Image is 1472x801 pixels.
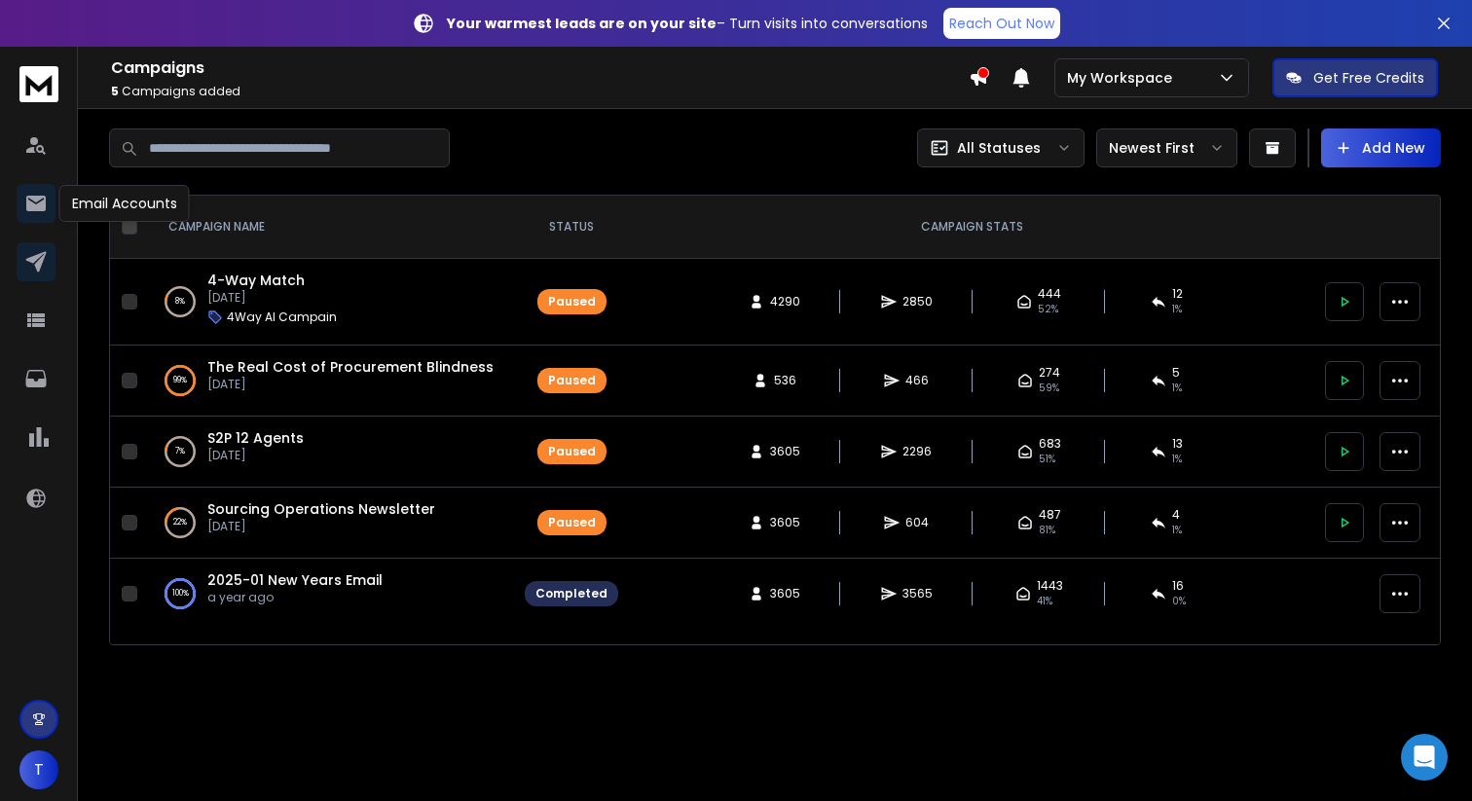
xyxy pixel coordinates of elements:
p: [DATE] [207,377,494,392]
span: 2850 [902,294,933,309]
p: [DATE] [207,519,435,534]
span: 604 [905,515,929,530]
span: 51 % [1039,452,1055,467]
div: Paused [548,444,596,459]
td: 99%The Real Cost of Procurement Blindness[DATE] [145,346,513,417]
p: Campaigns added [111,84,969,99]
p: 22 % [173,513,187,532]
p: [DATE] [207,290,337,306]
p: 100 % [172,584,189,603]
button: Newest First [1096,128,1237,167]
img: logo [19,66,58,102]
span: 0 % [1172,594,1186,609]
button: Get Free Credits [1272,58,1438,97]
div: Completed [535,586,607,601]
span: 274 [1039,365,1060,381]
div: Paused [548,373,596,388]
span: 466 [905,373,929,388]
span: 4290 [770,294,800,309]
span: 683 [1039,436,1061,452]
span: 41 % [1037,594,1052,609]
p: 99 % [173,371,187,390]
h1: Campaigns [111,56,969,80]
span: 16 [1172,578,1184,594]
span: 3605 [770,515,800,530]
span: 487 [1039,507,1061,523]
span: 1 % [1172,523,1182,538]
p: – Turn visits into conversations [447,14,928,33]
span: 3605 [770,586,800,601]
button: Add New [1321,128,1441,167]
div: Paused [548,515,596,530]
a: Reach Out Now [943,8,1060,39]
span: 5 [111,83,119,99]
th: CAMPAIGN STATS [630,196,1313,259]
span: 536 [774,373,796,388]
th: CAMPAIGN NAME [145,196,513,259]
span: 1 % [1172,302,1182,317]
p: 4Way AI Campain [227,309,337,325]
div: Email Accounts [59,185,190,222]
span: 81 % [1039,523,1055,538]
span: 1 % [1172,381,1182,396]
p: [DATE] [207,448,304,463]
p: All Statuses [957,138,1041,158]
span: 444 [1038,286,1061,302]
a: S2P 12 Agents [207,428,304,448]
span: 13 [1172,436,1183,452]
p: Get Free Credits [1313,68,1424,88]
span: 2296 [902,444,932,459]
th: STATUS [513,196,630,259]
span: 59 % [1039,381,1059,396]
p: Reach Out Now [949,14,1054,33]
a: Sourcing Operations Newsletter [207,499,435,519]
span: 12 [1172,286,1183,302]
span: 3605 [770,444,800,459]
td: 7%S2P 12 Agents[DATE] [145,417,513,488]
td: 22%Sourcing Operations Newsletter[DATE] [145,488,513,559]
p: a year ago [207,590,383,605]
button: T [19,750,58,789]
p: 7 % [175,442,185,461]
span: 4 [1172,507,1180,523]
div: Open Intercom Messenger [1401,734,1448,781]
span: 1 % [1172,452,1182,467]
strong: Your warmest leads are on your site [447,14,717,33]
p: 8 % [175,292,185,311]
a: The Real Cost of Procurement Blindness [207,357,494,377]
p: My Workspace [1067,68,1180,88]
a: 4-Way Match [207,271,305,290]
span: 5 [1172,365,1180,381]
td: 8%4-Way Match[DATE]4Way AI Campain [145,259,513,346]
span: 52 % [1038,302,1058,317]
td: 100%2025-01 New Years Emaila year ago [145,559,513,630]
a: 2025-01 New Years Email [207,570,383,590]
span: 1443 [1037,578,1063,594]
div: Paused [548,294,596,309]
span: 3565 [902,586,933,601]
